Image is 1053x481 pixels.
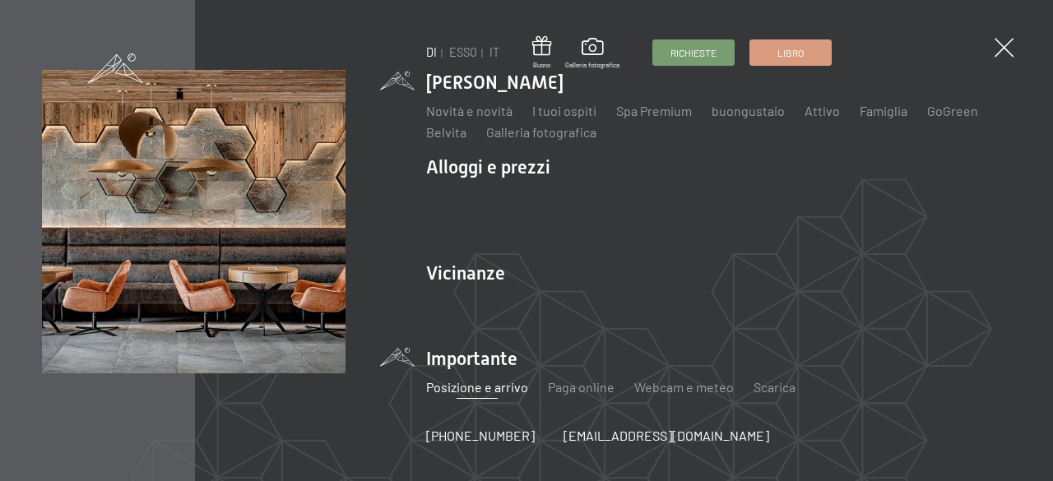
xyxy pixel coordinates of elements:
a: ESSO [449,45,477,59]
a: Libro [750,40,831,65]
a: Spa Premium [616,103,692,118]
a: Famiglia [860,103,907,118]
a: Paga online [548,379,615,395]
a: Richieste [653,40,734,65]
a: Novità e novità [426,103,513,118]
a: Posizione e arrivo [426,379,528,395]
a: Scarica [754,379,796,395]
a: Galleria fotografica [565,38,619,69]
img: Hotel benessere - Bar - Tavoli da gioco - Animazione per bambini [42,70,346,373]
a: Galleria fotografica [486,124,596,140]
font: [PHONE_NUMBER] [426,428,535,443]
a: Buono [532,36,551,70]
a: Webcam e meteo [634,379,734,395]
font: [EMAIL_ADDRESS][DOMAIN_NAME] [564,428,769,443]
a: IT [489,45,499,59]
a: [EMAIL_ADDRESS][DOMAIN_NAME] [564,427,769,445]
a: DI [426,45,437,59]
a: Attivo [805,103,840,118]
font: Richieste [670,47,717,58]
a: buongustaio [712,103,785,118]
font: Galleria fotografica [565,61,619,69]
a: GoGreen [927,103,978,118]
a: I tuoi ospiti [532,103,596,118]
a: [PHONE_NUMBER] [426,427,535,445]
a: Belvita [426,124,466,140]
font: Buono [533,61,550,69]
font: Libro [777,47,804,58]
